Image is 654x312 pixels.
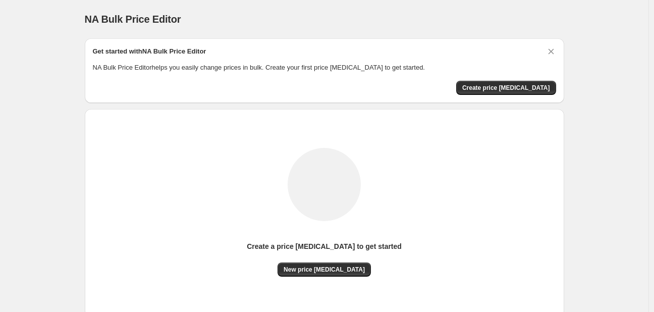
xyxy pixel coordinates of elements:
[284,266,365,274] span: New price [MEDICAL_DATA]
[278,263,371,277] button: New price [MEDICAL_DATA]
[462,84,550,92] span: Create price [MEDICAL_DATA]
[456,81,556,95] button: Create price change job
[546,46,556,57] button: Dismiss card
[85,14,181,25] span: NA Bulk Price Editor
[247,241,402,251] p: Create a price [MEDICAL_DATA] to get started
[93,63,556,73] p: NA Bulk Price Editor helps you easily change prices in bulk. Create your first price [MEDICAL_DAT...
[93,46,206,57] h2: Get started with NA Bulk Price Editor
